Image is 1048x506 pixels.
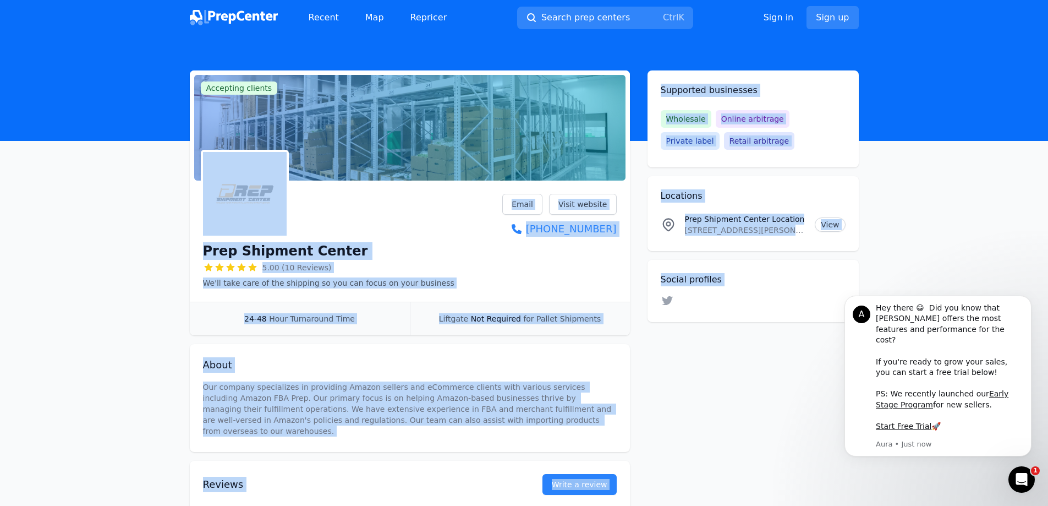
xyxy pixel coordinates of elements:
p: [STREET_ADDRESS][PERSON_NAME][US_STATE] [685,225,806,236]
span: 1 [1031,466,1040,475]
span: 5.00 (10 Reviews) [262,262,332,273]
p: Prep Shipment Center Location [685,214,806,225]
span: Liftgate [439,314,468,323]
kbd: Ctrl [663,12,678,23]
a: Map [356,7,393,29]
h2: Supported businesses [661,84,846,97]
button: Search prep centersCtrlK [517,7,693,29]
span: Wholesale [661,110,711,128]
img: PrepCenter [190,10,278,25]
span: 24-48 [244,314,267,323]
span: for Pallet Shipments [523,314,601,323]
span: Hour Turnaround Time [269,314,355,323]
a: Recent [300,7,348,29]
h2: About [203,357,617,373]
iframe: Intercom notifications message [828,290,1048,476]
h2: Reviews [203,477,507,492]
a: Email [502,194,542,215]
iframe: Intercom live chat [1008,466,1035,493]
a: Visit website [549,194,617,215]
span: Search prep centers [541,11,630,24]
span: Accepting clients [201,81,278,95]
img: Prep Shipment Center [203,152,287,236]
kbd: K [678,12,684,23]
a: Sign in [764,11,794,24]
h1: Prep Shipment Center [203,242,368,260]
a: View [815,217,845,232]
span: Private label [661,132,720,150]
p: Our company specializes in providing Amazon sellers and eCommerce clients with various services i... [203,382,617,437]
a: [PHONE_NUMBER] [502,221,616,237]
span: Not Required [471,314,521,323]
h2: Locations [661,189,846,203]
span: Online arbitrage [716,110,789,128]
a: Repricer [402,7,456,29]
h2: Social profiles [661,273,846,286]
a: Write a review [542,474,617,495]
a: Sign up [806,6,858,29]
span: Retail arbitrage [724,132,794,150]
p: We'll take care of the shipping so you can focus on your business [203,278,454,289]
